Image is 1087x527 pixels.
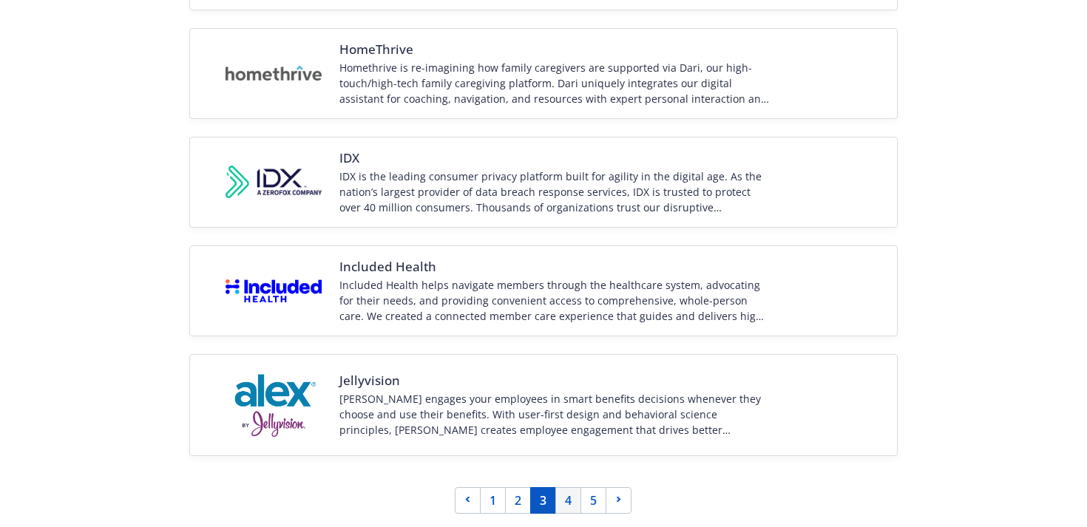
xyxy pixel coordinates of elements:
span: Jellyvision [339,372,770,390]
span: HomeThrive [339,41,770,58]
a: Page 2 [505,487,531,514]
a: Next page [606,487,631,514]
img: Vendor logo for HomeThrive [226,66,322,81]
span: IDX [339,149,770,167]
a: Page 4 [555,487,581,514]
a: Page 5 [580,487,606,514]
img: Vendor logo for IDX [226,166,322,198]
div: Included Health helps navigate members through the healthcare system, advocating for their needs,... [339,277,770,324]
a: Page 1 [480,487,506,514]
div: Homethrive is re-imagining how family caregivers are supported via Dari, our high-touch/high-tech... [339,60,770,106]
div: [PERSON_NAME] engages your employees in smart benefits decisions whenever they choose and use the... [339,391,770,438]
div: IDX is the leading consumer privacy platform built for agility in the digital age. As the nation’... [339,169,770,215]
a: Page 3 is your current page [530,487,556,514]
span: Included Health [339,258,770,276]
a: Previous page [455,487,481,514]
img: Vendor logo for Jellyvision [226,367,322,443]
img: Vendor logo for Included Health [226,279,322,302]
